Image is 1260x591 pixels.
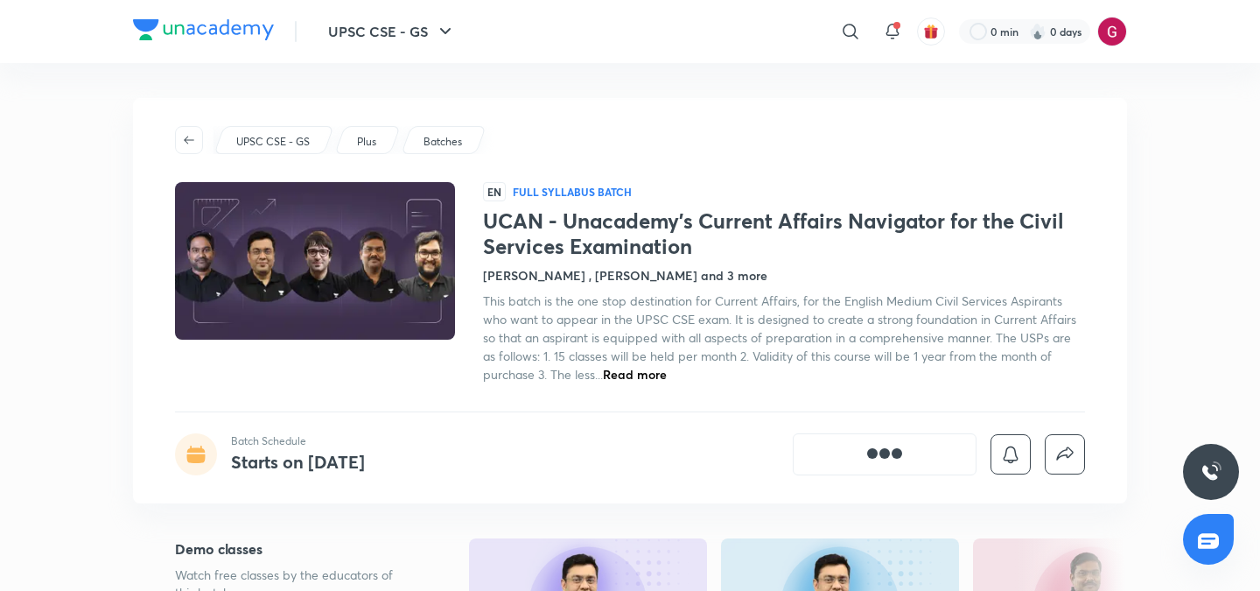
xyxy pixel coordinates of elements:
h1: UCAN - Unacademy's Current Affairs Navigator for the Civil Services Examination [483,208,1085,259]
button: UPSC CSE - GS [318,14,466,49]
img: streak [1029,23,1046,40]
p: Plus [357,134,376,150]
img: ttu [1200,461,1221,482]
h5: Demo classes [175,538,413,559]
p: Batches [423,134,462,150]
h4: Starts on [DATE] [231,450,365,474]
img: Thumbnail [172,180,458,341]
a: Batches [421,134,465,150]
span: This batch is the one stop destination for Current Affairs, for the English Medium Civil Services... [483,292,1076,383]
span: Read more [603,366,667,383]
a: Company Logo [133,19,274,45]
h4: [PERSON_NAME] , [PERSON_NAME] and 3 more [483,266,767,285]
button: [object Object] [793,433,976,475]
img: avatar [923,24,939,39]
span: EN [483,182,506,201]
button: avatar [917,18,945,46]
p: Batch Schedule [231,433,365,449]
a: Plus [354,134,380,150]
img: Company Logo [133,19,274,40]
img: Gargi Goswami [1097,17,1127,46]
p: UPSC CSE - GS [236,134,310,150]
p: Full Syllabus Batch [513,185,632,199]
a: UPSC CSE - GS [234,134,313,150]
